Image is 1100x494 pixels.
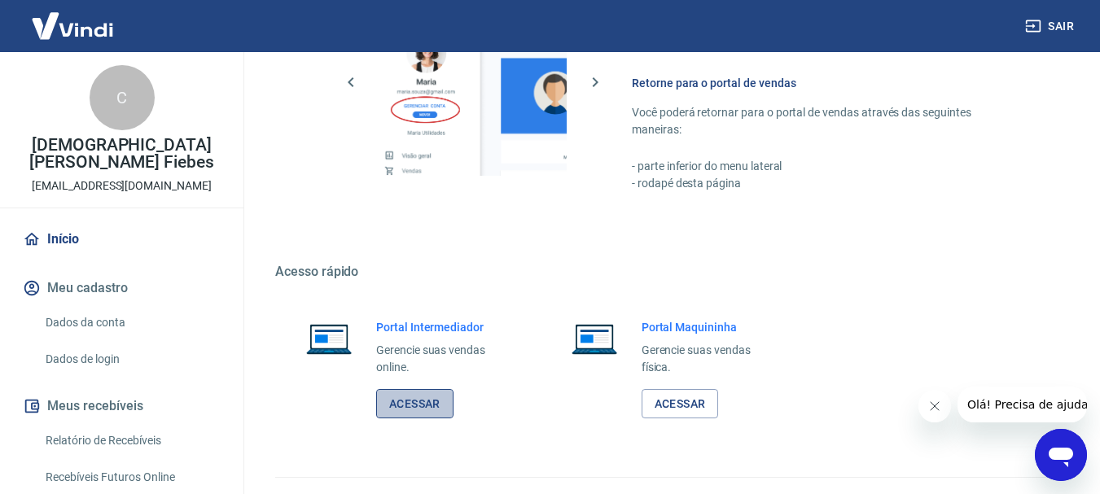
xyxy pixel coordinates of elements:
img: Imagem de um notebook aberto [295,319,363,358]
iframe: Fechar mensagem [918,390,951,422]
a: Acessar [642,389,719,419]
p: [DEMOGRAPHIC_DATA][PERSON_NAME] Fiebes [13,137,230,171]
p: Você poderá retornar para o portal de vendas através das seguintes maneiras: [632,104,1022,138]
h6: Portal Intermediador [376,319,511,335]
a: Início [20,221,224,257]
span: Olá! Precisa de ajuda? [10,11,137,24]
a: Relatório de Recebíveis [39,424,224,457]
img: Imagem de um notebook aberto [560,319,629,358]
button: Sair [1022,11,1080,42]
p: - rodapé desta página [632,175,1022,192]
a: Dados de login [39,343,224,376]
h5: Acesso rápido [275,264,1061,280]
button: Meu cadastro [20,270,224,306]
p: [EMAIL_ADDRESS][DOMAIN_NAME] [32,177,212,195]
img: Vindi [20,1,125,50]
h6: Portal Maquininha [642,319,777,335]
iframe: Mensagem da empresa [958,387,1087,422]
iframe: Botão para abrir a janela de mensagens [1035,429,1087,481]
p: - parte inferior do menu lateral [632,158,1022,175]
button: Meus recebíveis [20,388,224,424]
a: Acessar [376,389,454,419]
a: Dados da conta [39,306,224,339]
div: C [90,65,155,130]
a: Recebíveis Futuros Online [39,461,224,494]
p: Gerencie suas vendas online. [376,342,511,376]
p: Gerencie suas vendas física. [642,342,777,376]
h6: Retorne para o portal de vendas [632,75,1022,91]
